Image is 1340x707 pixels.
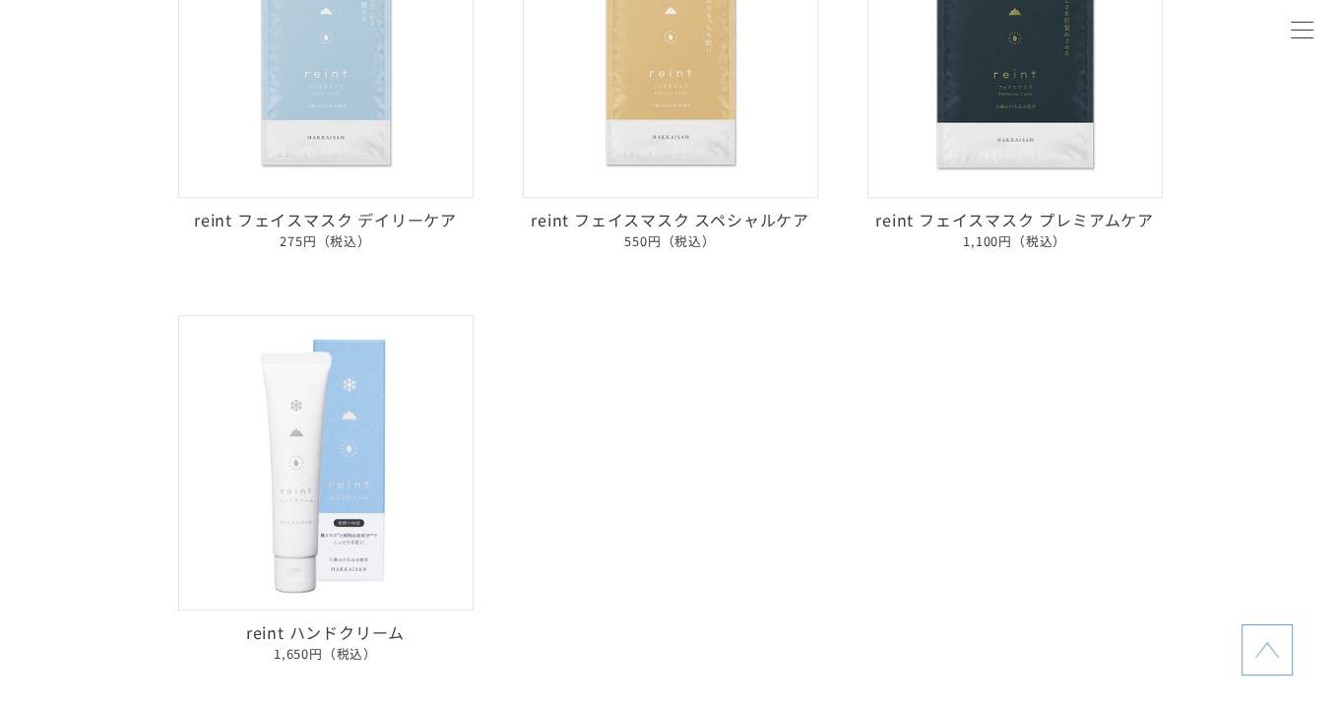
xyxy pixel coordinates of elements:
span: 550円（税込） [523,231,818,252]
p: reint フェイスマスク プレミアムケア [867,208,1163,252]
span: 1,650円（税込） [178,644,474,665]
span: 275円（税込） [178,231,474,252]
p: reint フェイスマスク スペシャルケア [523,208,818,252]
img: reint ハンドクリーム [178,315,474,611]
img: topに戻る [1255,638,1279,662]
span: 1,100円（税込） [867,231,1163,252]
p: reint フェイスマスク デイリーケア [178,208,474,252]
a: reint ハンドクリーム reint ハンドクリーム1,650円（税込） [178,315,474,665]
p: reint ハンドクリーム [178,620,474,665]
